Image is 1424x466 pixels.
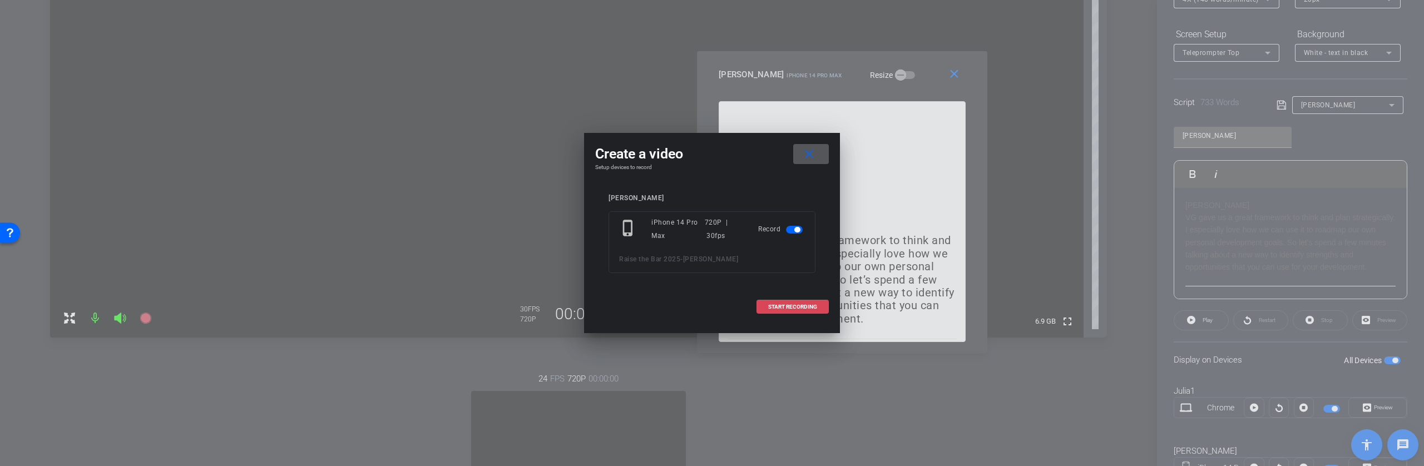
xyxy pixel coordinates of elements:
mat-icon: close [802,147,816,161]
div: 720P | 30fps [705,216,742,242]
span: START RECORDING [768,304,817,310]
span: Raise the Bar 2025 [619,255,680,263]
div: Record [758,216,805,242]
mat-icon: phone_iphone [619,219,639,239]
div: [PERSON_NAME] [609,194,815,202]
h4: Setup devices to record [595,164,829,171]
span: - [680,255,683,263]
button: START RECORDING [756,300,829,314]
div: iPhone 14 Pro Max [651,216,705,242]
div: Create a video [595,144,829,164]
span: [PERSON_NAME] [683,255,739,263]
